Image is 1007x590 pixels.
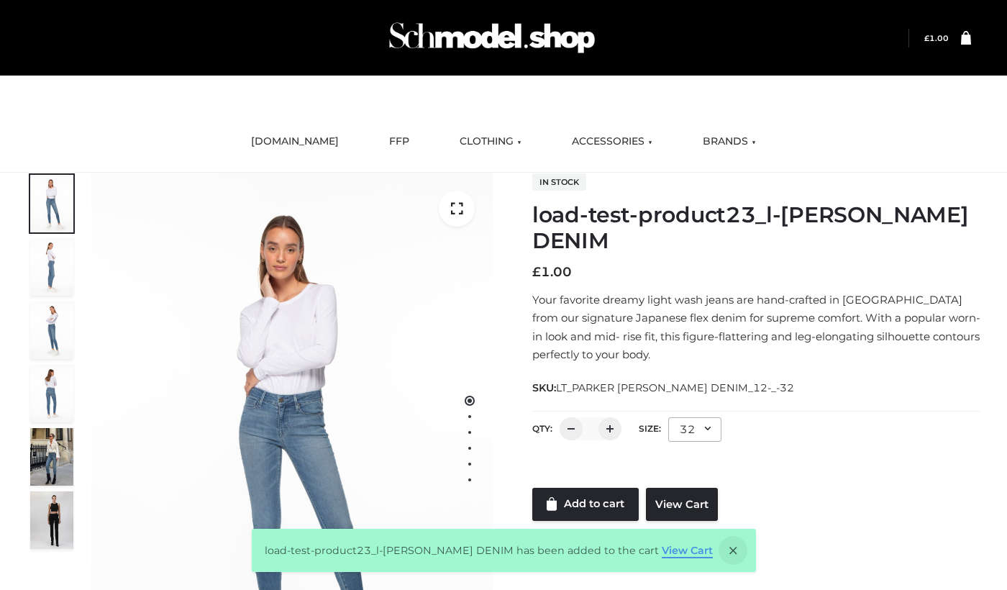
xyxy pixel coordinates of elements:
a: Add to cart [532,488,639,521]
bdi: 1.00 [532,264,572,280]
span: In stock [532,173,586,191]
a: View Cart [646,488,718,521]
img: 2001KLX-Ava-skinny-cove-3-scaled_eb6bf915-b6b9-448f-8c6c-8cabb27fd4b2.jpg [30,301,73,359]
a: FFP [378,126,420,158]
a: ACCESSORIES [561,126,663,158]
img: Bowery-Skinny_Cove-1.jpg [30,428,73,486]
a: BRANDS [692,126,767,158]
a: [DOMAIN_NAME] [240,126,350,158]
img: 2001KLX-Ava-skinny-cove-2-scaled_32c0e67e-5e94-449c-a916-4c02a8c03427.jpg [30,365,73,422]
span: LT_PARKER [PERSON_NAME] DENIM_12-_-32 [556,381,794,394]
span: £ [532,264,541,280]
img: 49df5f96394c49d8b5cbdcda3511328a.HD-1080p-2.5Mbps-49301101_thumbnail.jpg [30,491,73,549]
label: Size: [639,423,661,434]
div: load-test-product23_l-[PERSON_NAME] DENIM has been added to the cart [252,529,756,572]
a: View Cart [662,544,713,557]
div: 32 [668,417,721,442]
bdi: 1.00 [924,34,949,43]
p: Your favorite dreamy light wash jeans are hand-crafted in [GEOGRAPHIC_DATA] from our signature Ja... [532,291,980,364]
span: SKU: [532,379,796,396]
img: 2001KLX-Ava-skinny-cove-4-scaled_4636a833-082b-4702-abec-fd5bf279c4fc.jpg [30,238,73,296]
img: Schmodel Admin 964 [384,9,600,66]
h1: load-test-product23_l-[PERSON_NAME] DENIM [532,202,980,254]
img: 2001KLX-Ava-skinny-cove-1-scaled_9b141654-9513-48e5-b76c-3dc7db129200.jpg [30,175,73,232]
label: QTY: [532,423,552,434]
a: CLOTHING [449,126,532,158]
span: £ [924,34,929,43]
